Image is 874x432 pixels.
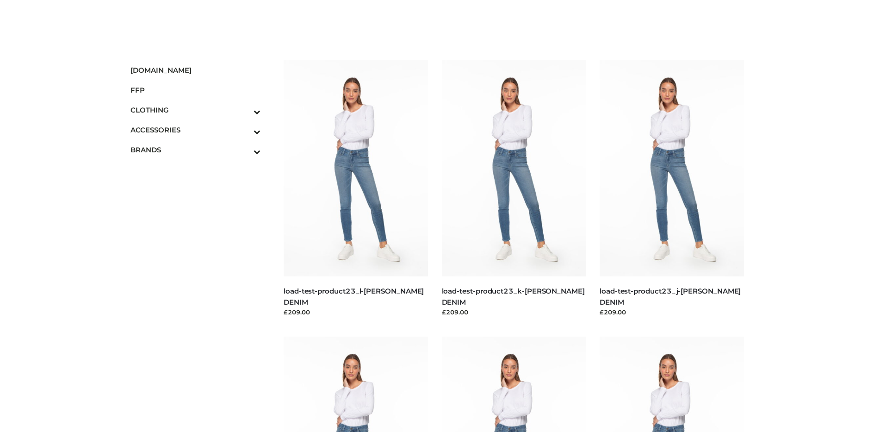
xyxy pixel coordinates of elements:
[228,100,260,120] button: Toggle Submenu
[130,125,261,135] span: ACCESSORIES
[130,60,261,80] a: [DOMAIN_NAME]
[284,287,424,306] a: load-test-product23_l-[PERSON_NAME] DENIM
[600,307,744,317] div: £209.00
[130,65,261,75] span: [DOMAIN_NAME]
[284,307,428,317] div: £209.00
[442,307,586,317] div: £209.00
[130,144,261,155] span: BRANDS
[600,287,741,306] a: load-test-product23_j-[PERSON_NAME] DENIM
[130,80,261,100] a: FFP
[228,120,260,140] button: Toggle Submenu
[130,100,261,120] a: CLOTHINGToggle Submenu
[228,140,260,160] button: Toggle Submenu
[130,105,261,115] span: CLOTHING
[130,140,261,160] a: BRANDSToggle Submenu
[130,120,261,140] a: ACCESSORIESToggle Submenu
[442,287,585,306] a: load-test-product23_k-[PERSON_NAME] DENIM
[130,85,261,95] span: FFP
